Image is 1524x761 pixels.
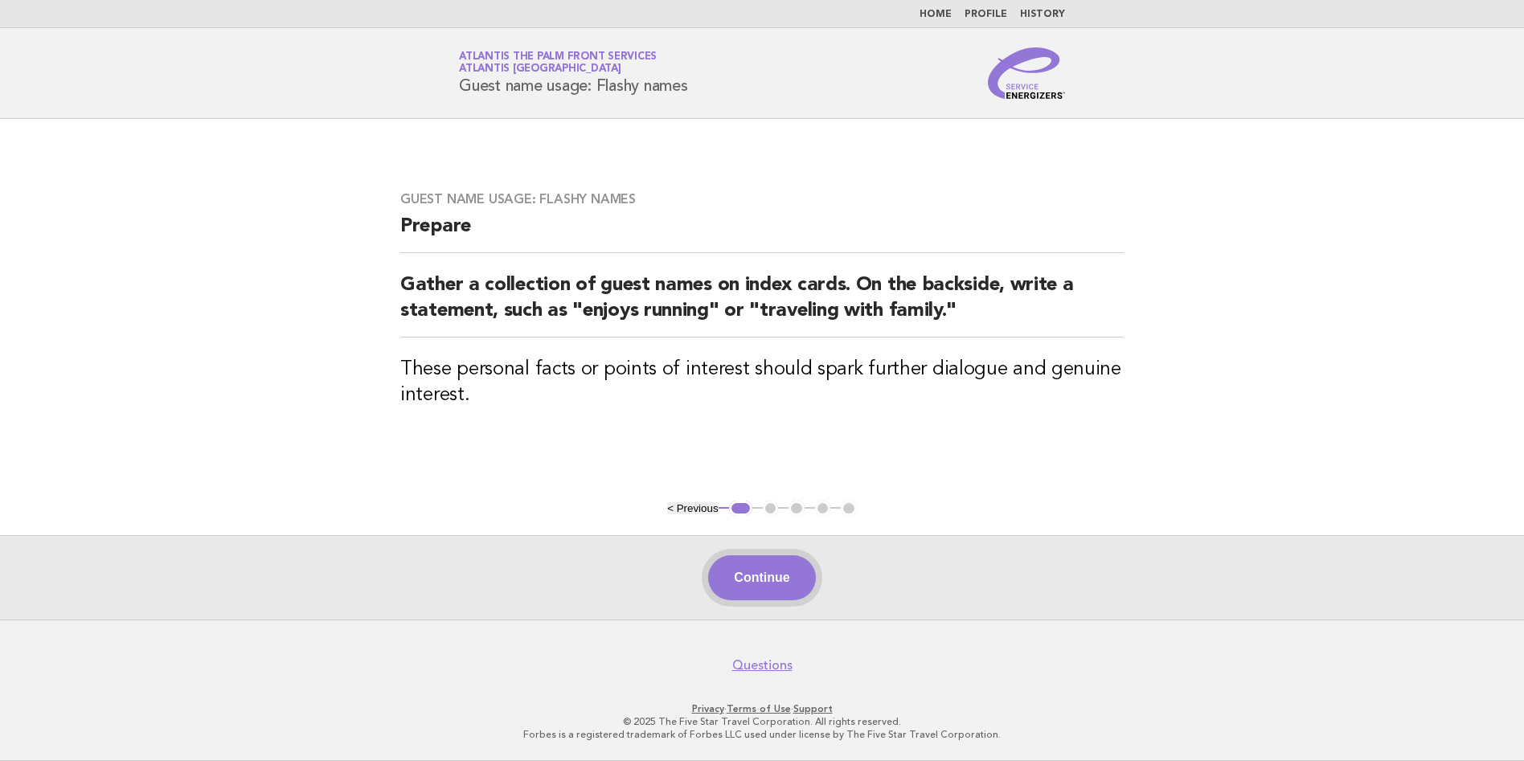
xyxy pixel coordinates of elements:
[1020,10,1065,19] a: History
[400,214,1124,253] h2: Prepare
[270,702,1254,715] p: · ·
[667,502,718,514] button: < Previous
[400,272,1124,338] h2: Gather a collection of guest names on index cards. On the backside, write a statement, such as "e...
[920,10,952,19] a: Home
[965,10,1007,19] a: Profile
[459,51,657,74] a: Atlantis The Palm Front ServicesAtlantis [GEOGRAPHIC_DATA]
[692,703,724,714] a: Privacy
[400,357,1124,408] h3: These personal facts or points of interest should spark further dialogue and genuine interest.
[270,728,1254,741] p: Forbes is a registered trademark of Forbes LLC used under license by The Five Star Travel Corpora...
[727,703,791,714] a: Terms of Use
[270,715,1254,728] p: © 2025 The Five Star Travel Corporation. All rights reserved.
[732,657,793,673] a: Questions
[708,555,815,600] button: Continue
[729,501,752,517] button: 1
[459,64,621,75] span: Atlantis [GEOGRAPHIC_DATA]
[988,47,1065,99] img: Service Energizers
[400,191,1124,207] h3: Guest name usage: Flashy names
[793,703,833,714] a: Support
[459,52,688,94] h1: Guest name usage: Flashy names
